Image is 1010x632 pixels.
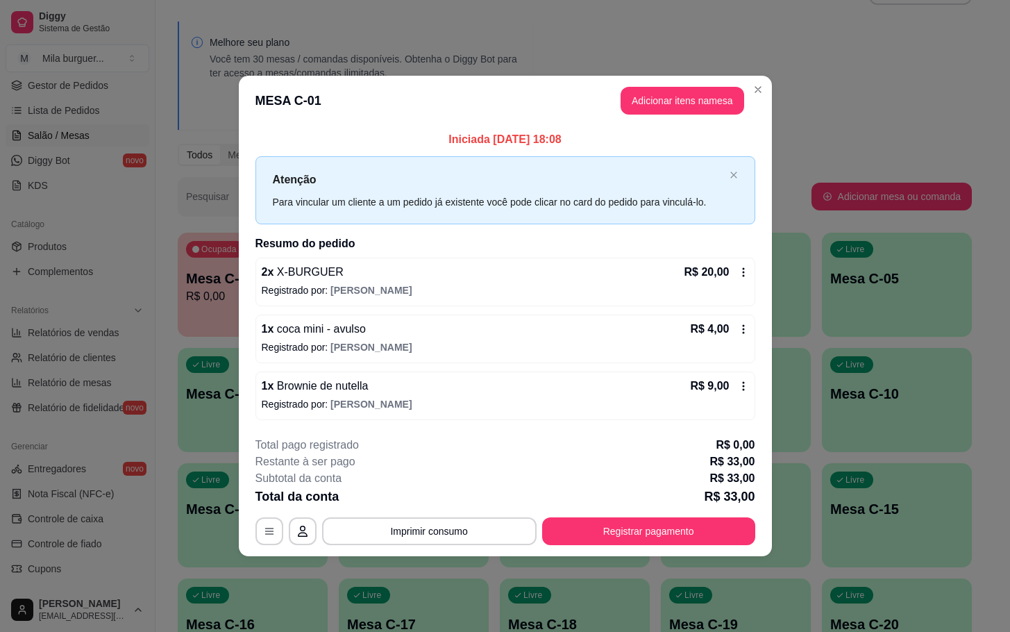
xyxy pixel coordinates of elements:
button: Close [747,78,769,101]
p: Total pago registrado [255,437,359,454]
span: [PERSON_NAME] [330,285,412,296]
p: 2 x [262,264,344,281]
p: Subtotal da conta [255,470,342,487]
span: close [730,171,738,179]
header: MESA C-01 [239,76,772,126]
p: 1 x [262,378,369,394]
p: R$ 33,00 [710,470,755,487]
p: Iniciada [DATE] 18:08 [255,131,755,148]
p: R$ 9,00 [690,378,729,394]
p: R$ 33,00 [704,487,755,506]
p: Registrado por: [262,340,749,354]
div: Para vincular um cliente a um pedido já existente você pode clicar no card do pedido para vinculá... [273,194,724,210]
button: close [730,171,738,180]
p: 1 x [262,321,366,338]
p: Total da conta [255,487,339,506]
p: Restante à ser pago [255,454,355,470]
button: Imprimir consumo [322,517,537,545]
span: [PERSON_NAME] [330,342,412,353]
p: R$ 20,00 [684,264,730,281]
p: Registrado por: [262,283,749,297]
h2: Resumo do pedido [255,235,755,252]
p: R$ 4,00 [690,321,729,338]
p: Atenção [273,171,724,188]
span: [PERSON_NAME] [330,399,412,410]
span: coca mini - avulso [273,323,366,335]
span: X-BURGUER [273,266,343,278]
span: Brownie de nutella [273,380,368,392]
button: Adicionar itens namesa [621,87,744,115]
button: Registrar pagamento [542,517,755,545]
p: R$ 0,00 [716,437,755,454]
p: Registrado por: [262,397,749,411]
p: R$ 33,00 [710,454,755,470]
